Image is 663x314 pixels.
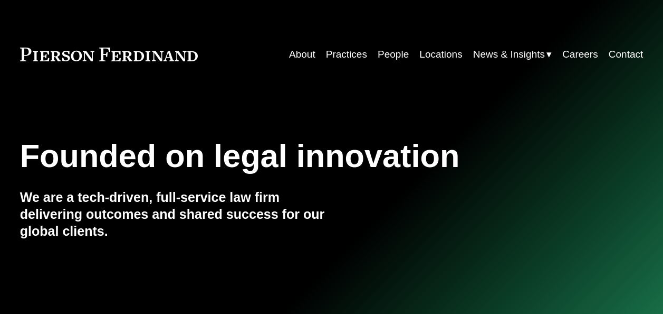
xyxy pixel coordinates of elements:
[20,137,540,174] h1: Founded on legal innovation
[473,44,552,64] a: folder dropdown
[326,44,367,64] a: Practices
[378,44,409,64] a: People
[419,44,462,64] a: Locations
[289,44,315,64] a: About
[562,44,598,64] a: Careers
[473,45,545,63] span: News & Insights
[20,189,332,239] h4: We are a tech-driven, full-service law firm delivering outcomes and shared success for our global...
[609,44,643,64] a: Contact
